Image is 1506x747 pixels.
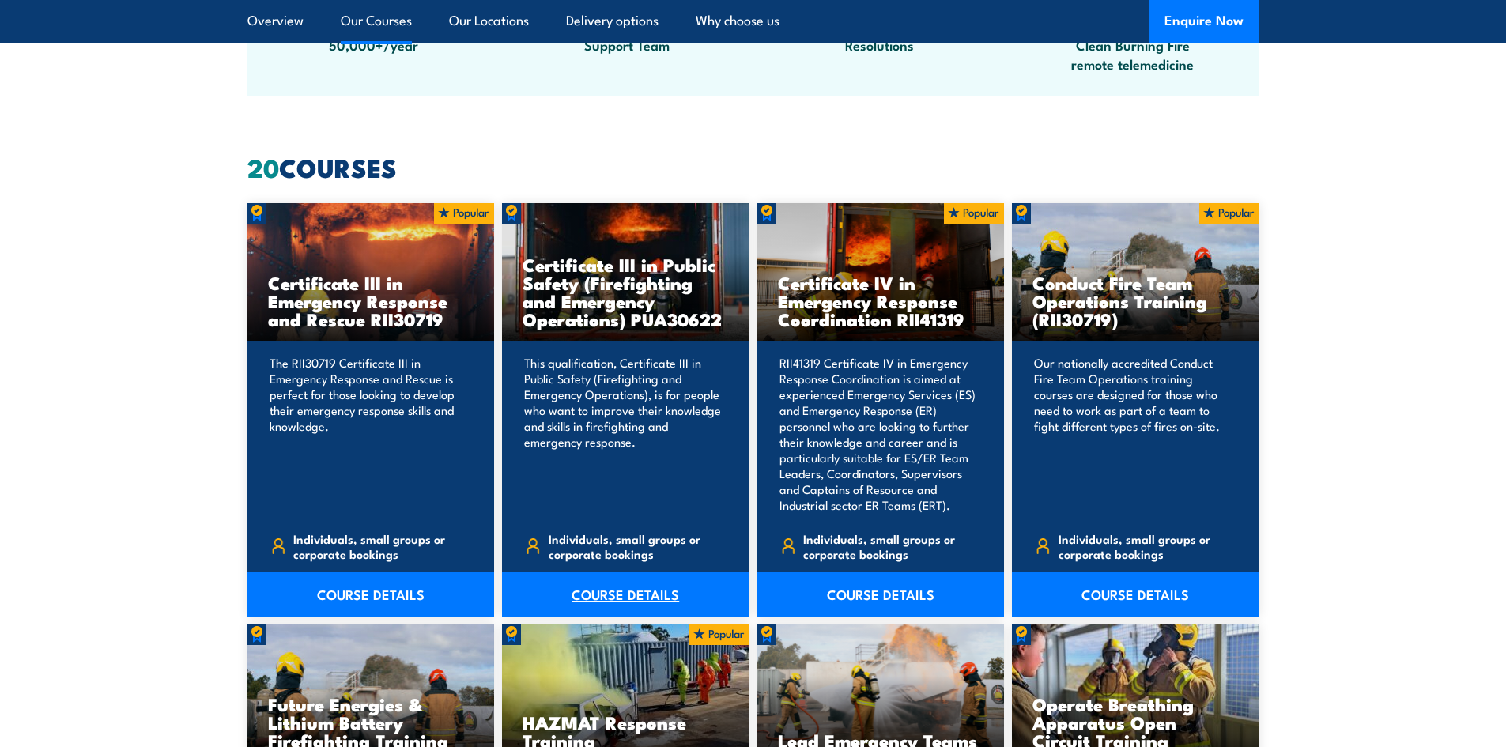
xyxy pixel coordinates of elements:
[549,531,723,561] span: Individuals, small groups or corporate bookings
[1059,531,1232,561] span: Individuals, small groups or corporate bookings
[1034,355,1232,513] p: Our nationally accredited Conduct Fire Team Operations training courses are designed for those wh...
[293,531,467,561] span: Individuals, small groups or corporate bookings
[1012,572,1259,617] a: COURSE DETAILS
[270,355,468,513] p: The RII30719 Certificate III in Emergency Response and Rescue is perfect for those looking to dev...
[524,355,723,513] p: This qualification, Certificate III in Public Safety (Firefighting and Emergency Operations), is ...
[502,572,749,617] a: COURSE DETAILS
[778,274,984,328] h3: Certificate IV in Emergency Response Coordination RII41319
[268,274,474,328] h3: Certificate III in Emergency Response and Rescue RII30719
[523,255,729,328] h3: Certificate III in Public Safety (Firefighting and Emergency Operations) PUA30622
[779,355,978,513] p: RII41319 Certificate IV in Emergency Response Coordination is aimed at experienced Emergency Serv...
[247,572,495,617] a: COURSE DETAILS
[757,572,1005,617] a: COURSE DETAILS
[1032,274,1239,328] h3: Conduct Fire Team Operations Training (RII30719)
[247,147,279,187] strong: 20
[247,156,1259,178] h2: COURSES
[803,531,977,561] span: Individuals, small groups or corporate bookings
